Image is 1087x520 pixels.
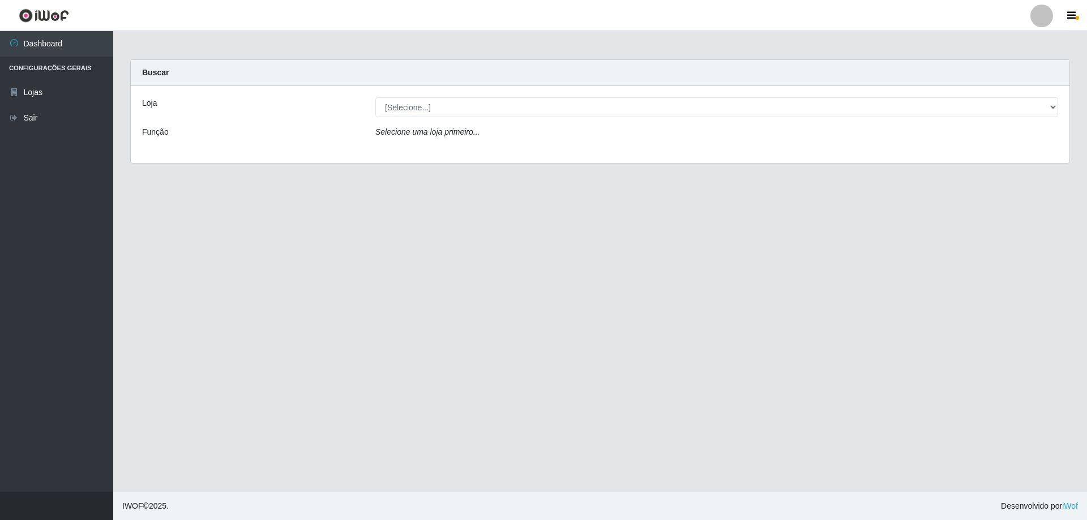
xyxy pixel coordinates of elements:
span: © 2025 . [122,500,169,512]
label: Loja [142,97,157,109]
img: CoreUI Logo [19,8,69,23]
i: Selecione uma loja primeiro... [375,127,480,136]
span: IWOF [122,501,143,510]
strong: Buscar [142,68,169,77]
span: Desenvolvido por [1001,500,1078,512]
label: Função [142,126,169,138]
a: iWof [1062,501,1078,510]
